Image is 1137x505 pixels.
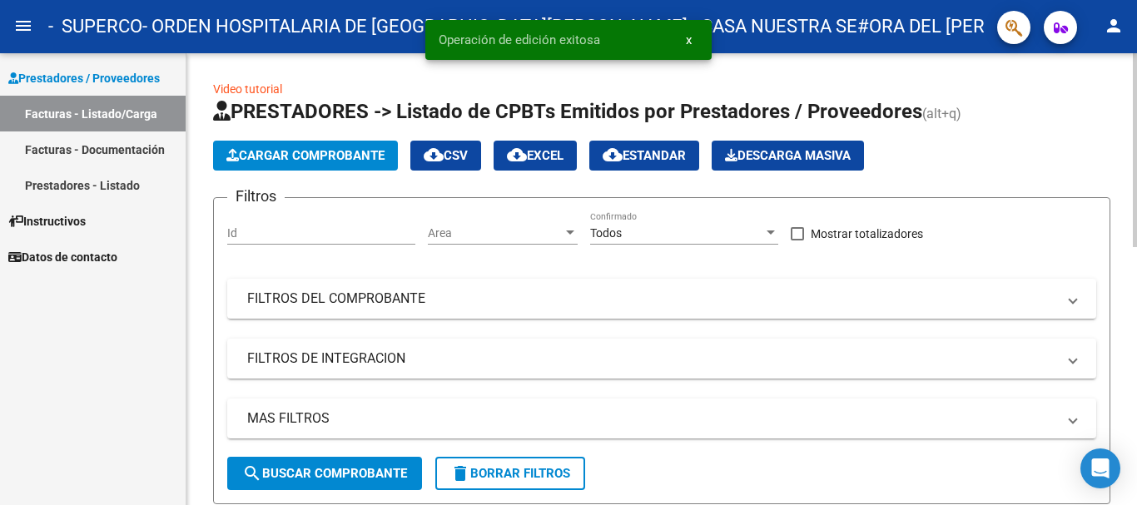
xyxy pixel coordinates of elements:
span: - ORDEN HOSPITALARIA DE [GEOGRAPHIC_DATA][PERSON_NAME] - CASA NUESTRA SE#ORA DEL [PERSON_NAME] [142,8,1086,45]
button: x [673,25,705,55]
div: Open Intercom Messenger [1080,448,1120,488]
mat-panel-title: MAS FILTROS [247,409,1056,428]
button: EXCEL [494,141,577,171]
span: PRESTADORES -> Listado de CPBTs Emitidos por Prestadores / Proveedores [213,100,922,123]
button: CSV [410,141,481,171]
span: - SUPERCO [48,8,142,45]
span: Todos [590,226,622,240]
button: Buscar Comprobante [227,457,422,490]
span: x [686,32,692,47]
span: EXCEL [507,148,564,163]
mat-icon: delete [450,463,470,483]
mat-expansion-panel-header: MAS FILTROS [227,399,1096,438]
span: Area [428,226,563,240]
mat-expansion-panel-header: FILTROS DEL COMPROBANTE [227,279,1096,319]
app-download-masive: Descarga masiva de comprobantes (adjuntos) [712,141,864,171]
button: Borrar Filtros [435,457,585,490]
span: Instructivos [8,212,86,230]
mat-icon: search [242,463,262,483]
mat-icon: cloud_download [507,145,527,165]
mat-icon: menu [13,16,33,36]
h3: Filtros [227,185,285,208]
span: Datos de contacto [8,248,117,266]
span: Cargar Comprobante [226,148,385,163]
span: Descarga Masiva [725,148,851,163]
mat-expansion-panel-header: FILTROS DE INTEGRACION [227,339,1096,379]
button: Estandar [589,141,699,171]
span: Buscar Comprobante [242,466,407,481]
mat-icon: cloud_download [603,145,623,165]
span: Mostrar totalizadores [811,224,923,244]
button: Cargar Comprobante [213,141,398,171]
mat-icon: cloud_download [424,145,444,165]
span: Borrar Filtros [450,466,570,481]
a: Video tutorial [213,82,282,96]
span: Estandar [603,148,686,163]
span: Prestadores / Proveedores [8,69,160,87]
mat-icon: person [1104,16,1124,36]
mat-panel-title: FILTROS DE INTEGRACION [247,349,1056,368]
span: Operación de edición exitosa [439,32,600,48]
mat-panel-title: FILTROS DEL COMPROBANTE [247,290,1056,308]
button: Descarga Masiva [712,141,864,171]
span: CSV [424,148,468,163]
span: (alt+q) [922,106,961,121]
